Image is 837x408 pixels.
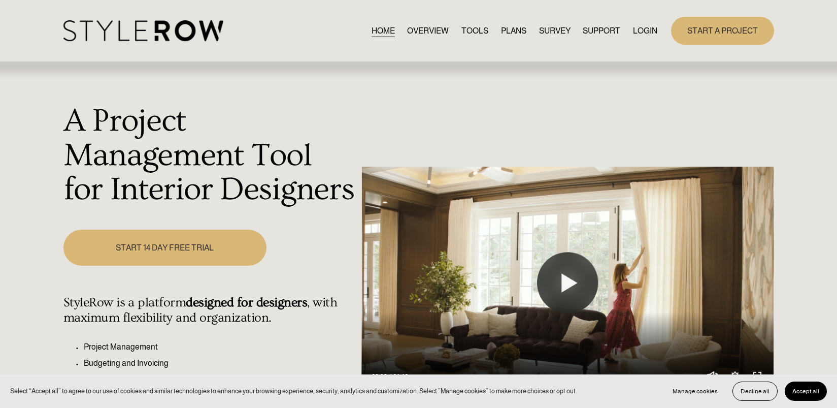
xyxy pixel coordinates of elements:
[407,24,449,38] a: OVERVIEW
[633,24,657,38] a: LOGIN
[63,230,266,266] a: START 14 DAY FREE TRIAL
[389,371,411,382] div: Duration
[785,382,827,401] button: Accept all
[732,382,778,401] button: Decline all
[671,17,774,45] a: START A PROJECT
[186,295,307,310] strong: designed for designers
[501,24,526,38] a: PLANS
[84,373,356,386] p: Client Presentation Dashboard
[583,24,620,38] a: folder dropdown
[372,371,389,382] div: Current time
[673,388,718,395] span: Manage cookies
[461,24,488,38] a: TOOLS
[792,388,819,395] span: Accept all
[63,20,223,41] img: StyleRow
[665,382,725,401] button: Manage cookies
[539,24,571,38] a: SURVEY
[10,386,577,396] p: Select “Accept all” to agree to our use of cookies and similar technologies to enhance your brows...
[63,295,356,326] h4: StyleRow is a platform , with maximum flexibility and organization.
[84,341,356,353] p: Project Management
[372,24,395,38] a: HOME
[741,388,769,395] span: Decline all
[84,357,356,369] p: Budgeting and Invoicing
[63,104,356,207] h1: A Project Management Tool for Interior Designers
[537,253,598,313] button: Play
[583,25,620,37] span: SUPPORT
